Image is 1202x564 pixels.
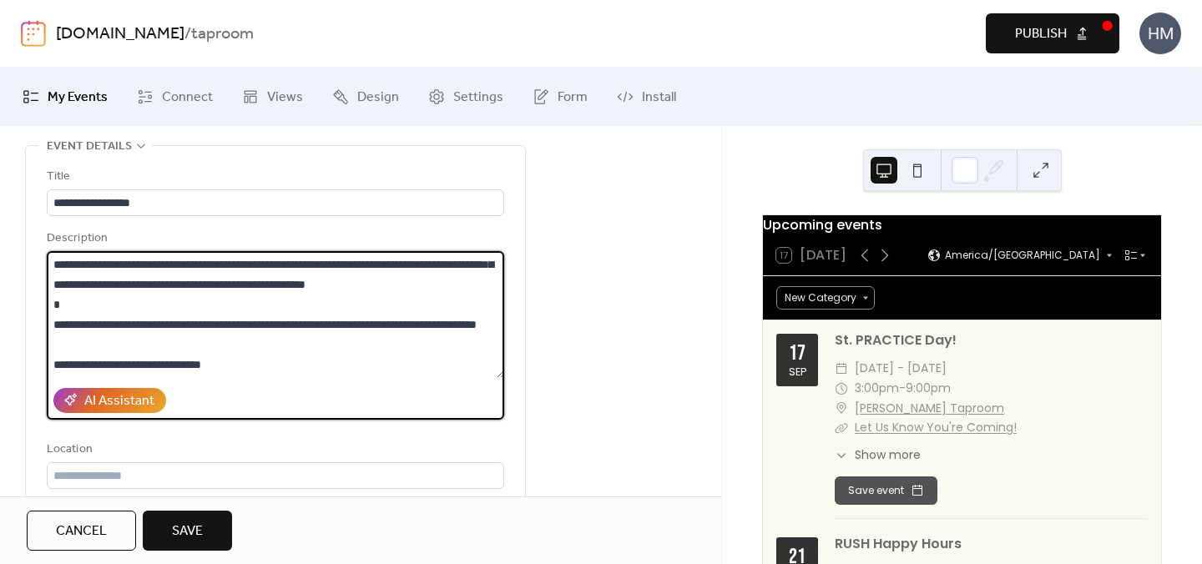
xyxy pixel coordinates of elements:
[763,215,1161,235] div: Upcoming events
[10,74,120,119] a: My Events
[906,379,951,399] span: 9:00pm
[162,88,213,108] span: Connect
[56,521,107,541] span: Cancel
[48,88,108,108] span: My Events
[835,330,957,350] a: St. PRACTICE Day!
[267,88,303,108] span: Views
[855,379,899,399] span: 3:00pm
[47,167,501,187] div: Title
[47,137,132,157] span: Event details
[1139,13,1181,54] div: HM
[27,511,136,551] button: Cancel
[835,446,848,464] div: ​
[789,367,806,378] div: Sep
[320,74,412,119] a: Design
[855,359,947,379] span: [DATE] - [DATE]
[835,418,848,438] div: ​
[56,18,184,50] a: [DOMAIN_NAME]
[47,440,501,460] div: Location
[47,229,501,249] div: Description
[899,379,906,399] span: -
[835,359,848,379] div: ​
[84,391,154,411] div: AI Assistant
[53,388,166,413] button: AI Assistant
[191,18,254,50] b: taproom
[558,88,588,108] span: Form
[835,379,848,399] div: ​
[855,399,1004,419] a: [PERSON_NAME] Taproom
[143,511,232,551] button: Save
[21,20,46,47] img: logo
[855,419,1017,436] a: Let Us Know You're Coming!
[184,18,191,50] b: /
[855,446,921,464] span: Show more
[1015,24,1067,44] span: Publish
[124,74,225,119] a: Connect
[835,476,937,505] button: Save event
[604,74,689,119] a: Install
[357,88,399,108] span: Design
[835,534,962,553] a: RUSH Happy Hours
[986,13,1119,53] button: Publish
[945,250,1100,260] span: America/[GEOGRAPHIC_DATA]
[520,74,600,119] a: Form
[172,521,203,541] span: Save
[642,88,676,108] span: Install
[416,74,516,119] a: Settings
[789,343,806,364] div: 17
[835,446,921,464] button: ​Show more
[835,399,848,419] div: ​
[230,74,316,119] a: Views
[453,88,503,108] span: Settings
